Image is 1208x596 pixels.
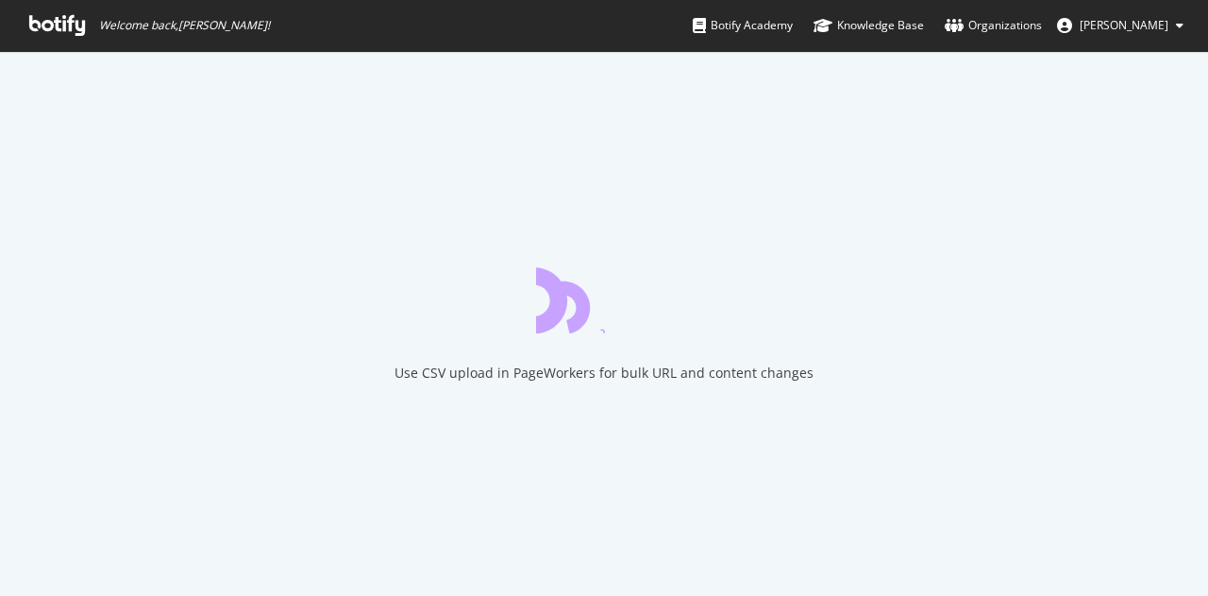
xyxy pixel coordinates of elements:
[99,18,270,33] span: Welcome back, [PERSON_NAME] !
[1042,10,1199,41] button: [PERSON_NAME]
[945,16,1042,35] div: Organizations
[814,16,924,35] div: Knowledge Base
[1080,17,1168,33] span: Jake McCormick
[693,16,793,35] div: Botify Academy
[394,364,814,383] div: Use CSV upload in PageWorkers for bulk URL and content changes
[536,265,672,333] div: animation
